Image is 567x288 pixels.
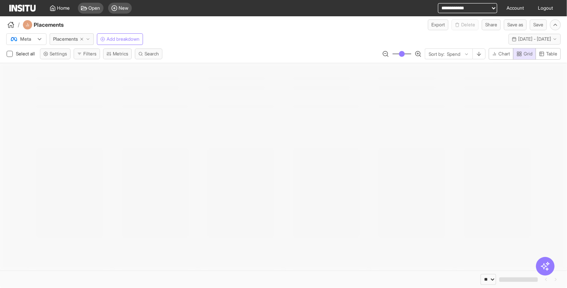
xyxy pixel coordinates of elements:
span: You cannot delete a preset report. [452,19,479,30]
button: Table [536,48,561,60]
button: Grid [513,48,536,60]
button: Search [135,48,162,59]
h4: Placements [34,21,76,29]
button: Save [530,19,547,30]
span: Grid [524,51,533,57]
img: Logo [9,5,36,12]
span: Settings [50,51,67,57]
button: Share [482,19,501,30]
button: Filters [74,48,100,59]
span: Select all [16,51,36,57]
span: Add breakdown [107,36,140,42]
button: / [6,20,20,29]
span: Home [57,5,70,11]
button: Metrics [103,48,132,59]
span: [DATE] - [DATE] [518,36,551,42]
span: Table [546,51,557,57]
button: Add breakdown [97,33,143,45]
button: Save as [504,19,527,30]
button: Export [428,19,448,30]
span: Chart [498,51,510,57]
span: Search [145,51,159,57]
span: / [18,21,20,29]
button: [DATE] - [DATE] [508,34,561,45]
button: Placements [50,33,94,45]
span: Open [89,5,100,11]
span: Placements [53,36,78,42]
button: Chart [489,48,514,60]
button: Delete [452,19,479,30]
span: Sort by: [429,51,445,57]
button: Settings [40,48,71,59]
span: New [119,5,129,11]
div: Placements [23,20,76,29]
